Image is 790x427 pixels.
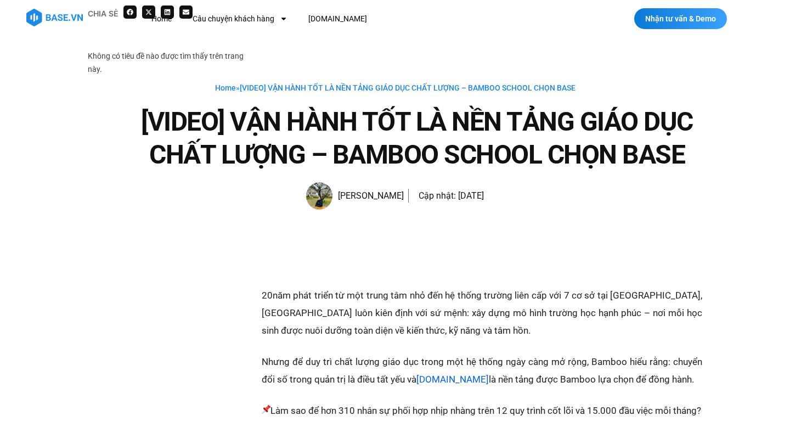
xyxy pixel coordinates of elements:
[215,83,575,92] span: »
[300,9,375,29] a: [DOMAIN_NAME]
[215,83,236,92] a: Home
[262,286,702,339] p: 20 năm phát triển từ một trung tâm nhỏ đến hệ thống trường liên cấp với 7 cơ sở tại [GEOGRAPHIC_D...
[306,182,332,210] img: Picture of Đoàn Đức
[262,405,270,414] img: 📌
[634,8,727,29] a: Nhận tư vấn & Demo
[458,190,484,201] time: [DATE]
[306,182,404,210] a: Picture of Đoàn Đức [PERSON_NAME]
[645,15,716,23] span: Nhận tư vấn & Demo
[416,374,489,385] a: [DOMAIN_NAME]
[240,83,575,92] span: [VIDEO] VẬN HÀNH TỐT LÀ NỀN TẢNG GIÁO DỤC CHẤT LƯỢNG – BAMBOO SCHOOL CHỌN BASE
[179,5,193,19] div: Share on email
[262,353,702,388] p: Nhưng để duy trì chất lượng giáo dục trong một hệ thống ngày càng mở rộng, Bamboo hiểu rằng: chuy...
[132,105,702,171] h1: [VIDEO] VẬN HÀNH TỐT LÀ NỀN TẢNG GIÁO DỤC CHẤT LƯỢNG – BAMBOO SCHOOL CHỌN BASE
[88,49,251,76] div: Không có tiêu đề nào được tìm thấy trên trang này.
[142,5,155,19] div: Share on x-twitter
[262,402,702,419] p: Làm sao để hơn 310 nhân sự phối hợp nhịp nhàng trên 12 quy trình cốt lõi và 15.000 đầu việc mỗi t...
[143,9,564,29] nav: Menu
[123,5,137,19] div: Share on facebook
[419,190,456,201] span: Cập nhật:
[332,188,404,204] span: [PERSON_NAME]
[161,5,174,19] div: Share on linkedin
[88,10,118,18] div: Chia sẻ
